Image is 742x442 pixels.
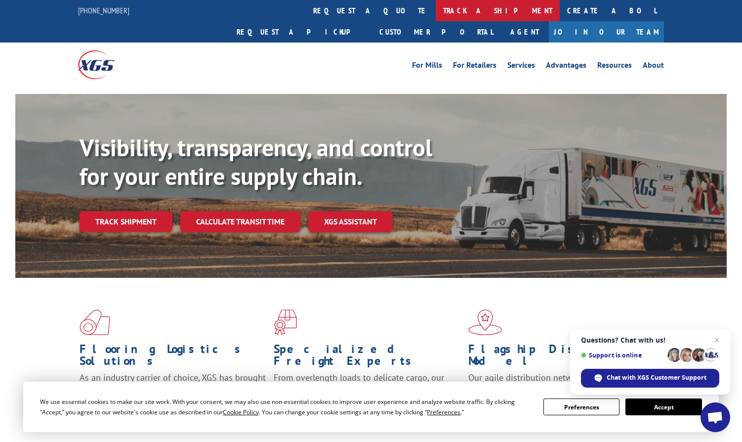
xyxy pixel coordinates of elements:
img: xgs-icon-focused-on-flooring-red [274,309,297,335]
img: xgs-icon-flagship-distribution-model-red [468,309,502,335]
span: Questions? Chat with us! [581,336,719,344]
h1: Flooring Logistics Solutions [80,343,266,372]
a: Join Our Team [549,21,664,43]
a: Advantages [546,61,586,72]
a: Resources [597,61,632,72]
span: Our agile distribution network gives you nationwide inventory management on demand. [468,372,650,395]
a: About [643,61,664,72]
h1: Specialized Freight Experts [274,343,460,372]
div: We use essential cookies to make our site work. With your consent, we may also use non-essential ... [40,397,532,417]
a: For Mills [412,61,442,72]
b: Visibility, transparency, and control for your entire supply chain. [80,132,432,191]
div: Cookie Consent Prompt [23,382,719,432]
img: xgs-icon-total-supply-chain-intelligence-red [80,309,110,335]
p: From overlength loads to delicate cargo, our experienced staff knows the best way to move your fr... [274,372,460,416]
span: Support is online [581,352,664,359]
a: XGS ASSISTANT [308,211,393,232]
div: Open chat [701,402,730,432]
a: Calculate transit time [180,211,300,232]
div: Chat with XGS Customer Support [581,369,719,388]
a: For Retailers [453,61,496,72]
button: Preferences [543,398,619,415]
a: Request a pickup [229,21,372,43]
span: Chat with XGS Customer Support [607,373,706,382]
h1: Flagship Distribution Model [468,343,655,372]
span: Cookie Policy [223,408,259,416]
a: Services [507,61,535,72]
span: Preferences [427,408,460,416]
a: Agent [500,21,549,43]
a: Track shipment [80,211,172,232]
span: Close chat [711,334,723,346]
a: Customer Portal [372,21,500,43]
button: Accept [625,398,701,415]
a: [PHONE_NUMBER] [78,5,129,15]
span: As an industry carrier of choice, XGS has brought innovation and dedication to flooring logistics... [80,372,266,407]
